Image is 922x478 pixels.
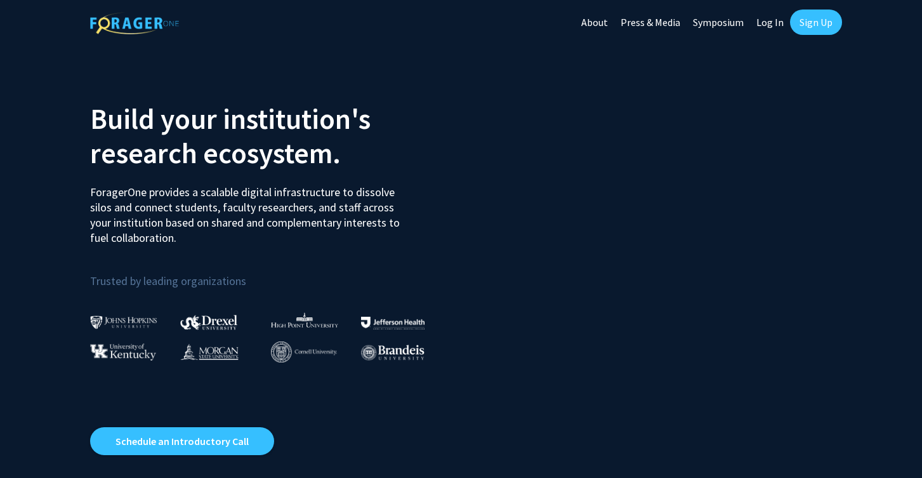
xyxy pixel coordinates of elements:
h2: Build your institution's research ecosystem. [90,102,452,170]
img: ForagerOne Logo [90,12,179,34]
img: Thomas Jefferson University [361,317,425,329]
p: ForagerOne provides a scalable digital infrastructure to dissolve silos and connect students, fac... [90,175,409,246]
img: Johns Hopkins University [90,315,157,329]
a: Sign Up [790,10,842,35]
img: Morgan State University [180,343,239,360]
p: Trusted by leading organizations [90,256,452,291]
a: Opens in a new tab [90,427,274,455]
img: University of Kentucky [90,343,156,361]
img: High Point University [271,312,338,328]
img: Brandeis University [361,345,425,361]
img: Drexel University [180,315,237,329]
img: Cornell University [271,342,337,362]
